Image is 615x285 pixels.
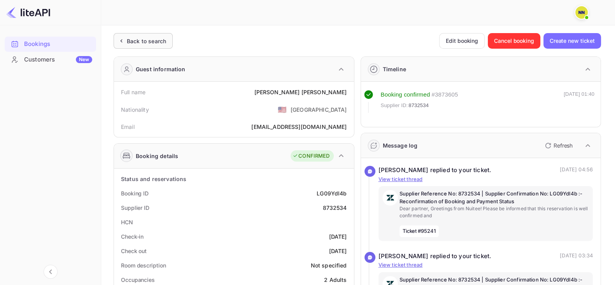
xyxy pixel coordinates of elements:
[488,33,540,49] button: Cancel booking
[136,65,186,73] div: Guest information
[5,37,96,51] a: Bookings
[439,33,485,49] button: Edit booking
[121,106,149,114] div: Nationality
[381,102,408,109] span: Supplier ID:
[575,6,588,19] img: N/A N/A
[329,247,347,255] div: [DATE]
[278,102,287,116] span: United States
[121,232,144,241] div: Check-in
[378,176,593,183] p: View ticket thread
[44,265,58,279] button: Collapse navigation
[293,152,329,160] div: CONFIRMED
[311,261,347,269] div: Not specified
[431,90,458,99] div: # 3873605
[121,276,155,284] div: Occupancies
[560,252,593,261] p: [DATE] 03:34
[399,225,439,237] span: Ticket #95241
[76,56,92,63] div: New
[24,55,92,64] div: Customers
[6,6,50,19] img: LiteAPI logo
[254,88,347,96] div: [PERSON_NAME] [PERSON_NAME]
[540,139,576,152] button: Refresh
[5,52,96,67] a: CustomersNew
[399,190,589,205] p: Supplier Reference No: 8732534 | Supplier Confirmation No: LG09Ydl4b :- Reconfirmation of Booking...
[317,189,347,197] div: LG09Ydl4b
[329,232,347,241] div: [DATE]
[382,190,398,206] img: AwvSTEc2VUhQAAAAAElFTkSuQmCC
[378,261,593,269] p: View ticket thread
[378,166,492,175] div: [PERSON_NAME] replied to your ticket.
[251,123,347,131] div: [EMAIL_ADDRESS][DOMAIN_NAME]
[121,175,186,183] div: Status and reservations
[322,204,347,212] div: 8732534
[554,141,573,150] p: Refresh
[543,33,601,49] button: Create new ticket
[121,123,135,131] div: Email
[136,152,178,160] div: Booking details
[121,218,133,226] div: HCN
[378,252,492,261] div: [PERSON_NAME] replied to your ticket.
[291,106,347,114] div: [GEOGRAPHIC_DATA]
[408,102,429,109] span: 8732534
[564,90,594,113] div: [DATE] 01:40
[381,90,430,99] div: Booking confirmed
[121,247,147,255] div: Check out
[324,276,347,284] div: 2 Adults
[121,261,166,269] div: Room description
[399,205,589,219] p: Dear partner, Greetings from Nuitee! Please be informed that this reservation is well confirmed and
[24,40,92,49] div: Bookings
[560,166,593,175] p: [DATE] 04:56
[127,37,166,45] div: Back to search
[121,204,149,212] div: Supplier ID
[121,88,145,96] div: Full name
[5,37,96,52] div: Bookings
[383,141,418,150] div: Message log
[121,189,149,197] div: Booking ID
[383,65,406,73] div: Timeline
